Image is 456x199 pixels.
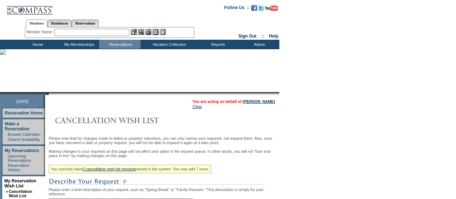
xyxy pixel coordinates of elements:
[5,121,30,131] a: Make a Reservation
[9,189,32,198] a: Cancellation Wish List
[48,20,72,27] a: Residences
[8,154,31,163] a: Upcoming Reservations
[196,40,238,49] td: Reports
[265,7,278,12] a: Subscribe to our YouTube Channel
[8,132,40,137] a: Browse Calendars
[131,29,137,35] img: b_edit.gif
[251,5,257,11] img: Become our fan on Facebook
[58,40,99,49] td: My Memberships
[8,137,40,142] a: Search Availability
[238,40,279,49] td: Admin
[5,111,43,116] a: Reservation Home
[83,167,136,171] a: 5 cancellation wish list requests
[243,99,275,104] a: [PERSON_NAME]
[258,5,264,11] img: Follow us on Twitter
[238,34,256,39] a: Sign Out
[141,40,196,49] td: Vacation Collection
[6,154,7,163] td: ·
[5,148,39,153] a: My Reservations
[261,34,264,39] span: ::
[16,40,58,49] td: Home
[8,163,29,172] a: Reservation History
[251,7,257,12] a: Become our fan on Facebook
[49,165,211,173] div: You currently have stored in the system. You may add 7 more.
[192,99,275,104] span: You are acting on behalf of:
[99,40,141,49] td: Reservations
[49,113,193,127] img: Cancellation Wish List
[160,29,166,35] img: b_calculator.gif
[6,132,7,137] td: ·
[26,20,48,27] a: Members
[145,29,151,35] img: Impersonate
[27,29,54,35] div: Member Name:
[265,5,278,11] img: Subscribe to our YouTube Channel
[6,189,8,194] b: »
[152,29,159,35] img: Reservations
[46,92,49,95] img: promoShadowLeftCorner.gif
[72,20,99,27] a: Reservations
[192,104,202,109] a: Clear
[6,137,7,142] td: ·
[138,29,144,35] img: View
[6,163,7,172] td: ·
[224,4,250,13] td: Follow Us ::
[269,34,278,39] a: Help
[4,178,36,189] a: My Reservation Wish List
[258,7,264,12] a: Follow us on Twitter
[17,99,29,104] span: [DATE]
